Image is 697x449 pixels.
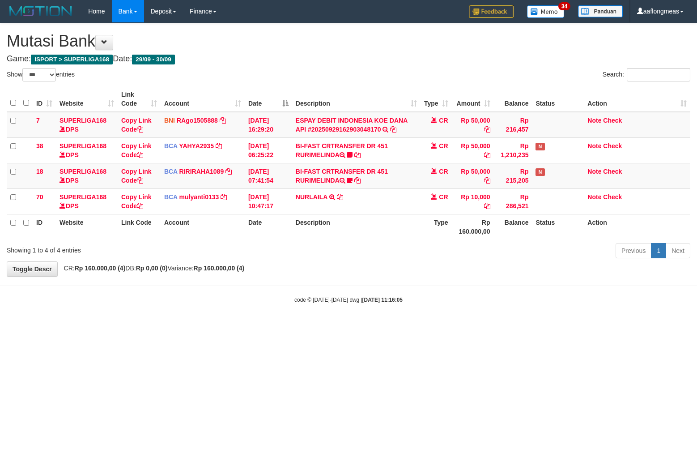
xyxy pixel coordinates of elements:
a: Note [587,168,601,175]
span: 18 [36,168,43,175]
small: code © [DATE]-[DATE] dwg | [294,297,403,303]
span: BNI [164,117,175,124]
th: Action: activate to sort column ascending [584,86,690,112]
td: Rp 50,000 [452,137,494,163]
a: SUPERLIGA168 [59,193,106,201]
th: Link Code: activate to sort column ascending [118,86,161,112]
a: Copy YAHYA2935 to clipboard [216,142,222,150]
td: BI-FAST CRTRANSFER DR 451 RURIMELINDA [292,163,421,188]
span: CR [439,193,448,201]
span: Has Note [535,143,544,150]
th: Status [532,86,584,112]
img: Button%20Memo.svg [527,5,565,18]
th: Website [56,214,118,239]
a: NURLAILA [296,193,327,201]
th: Status [532,214,584,239]
a: mulyanti0133 [179,193,219,201]
a: SUPERLIGA168 [59,117,106,124]
a: Copy RIRIRAHA1089 to clipboard [225,168,232,175]
th: Description [292,214,421,239]
span: CR: DB: Variance: [59,265,245,272]
a: Copy Link Code [121,193,152,210]
th: Account: activate to sort column ascending [161,86,245,112]
a: Note [587,142,601,150]
th: ID [33,214,56,239]
th: Type: activate to sort column ascending [421,86,452,112]
span: 38 [36,142,43,150]
label: Search: [603,68,690,81]
a: RIRIRAHA1089 [179,168,224,175]
a: Copy Rp 10,000 to clipboard [484,202,490,210]
a: Check [603,168,622,175]
img: MOTION_logo.png [7,4,75,18]
a: SUPERLIGA168 [59,168,106,175]
th: Date: activate to sort column descending [245,86,292,112]
a: Copy ESPAY DEBIT INDONESIA KOE DANA API #20250929162903048170 to clipboard [390,126,396,133]
th: Description: activate to sort column ascending [292,86,421,112]
strong: Rp 160.000,00 (4) [194,265,245,272]
a: Note [587,117,601,124]
h1: Mutasi Bank [7,32,690,50]
th: Type [421,214,452,239]
a: Copy RAgo1505888 to clipboard [220,117,226,124]
td: Rp 50,000 [452,112,494,138]
a: Copy Link Code [121,168,152,184]
a: Check [603,193,622,201]
input: Search: [627,68,690,81]
a: ESPAY DEBIT INDONESIA KOE DANA API #20250929162903048170 [296,117,408,133]
th: Rp 160.000,00 [452,214,494,239]
a: Previous [616,243,651,258]
strong: [DATE] 11:16:05 [362,297,403,303]
span: 34 [558,2,570,10]
a: Copy Rp 50,000 to clipboard [484,177,490,184]
a: Note [587,193,601,201]
th: Date [245,214,292,239]
a: SUPERLIGA168 [59,142,106,150]
td: Rp 286,521 [494,188,532,214]
a: Copy BI-FAST CRTRANSFER DR 451 RURIMELINDA to clipboard [354,177,361,184]
span: Has Note [535,168,544,176]
span: BCA [164,168,178,175]
span: BCA [164,142,178,150]
a: Copy Link Code [121,142,152,158]
a: Copy BI-FAST CRTRANSFER DR 451 RURIMELINDA to clipboard [354,151,361,158]
h4: Game: Date: [7,55,690,64]
a: Copy Rp 50,000 to clipboard [484,151,490,158]
td: DPS [56,163,118,188]
td: [DATE] 07:41:54 [245,163,292,188]
th: Amount: activate to sort column ascending [452,86,494,112]
div: Showing 1 to 4 of 4 entries [7,242,284,255]
a: Check [603,117,622,124]
td: DPS [56,112,118,138]
th: Website: activate to sort column ascending [56,86,118,112]
td: [DATE] 10:47:17 [245,188,292,214]
td: Rp 215,205 [494,163,532,188]
a: Toggle Descr [7,261,58,277]
strong: Rp 160.000,00 (4) [75,265,126,272]
td: DPS [56,188,118,214]
select: Showentries [22,68,56,81]
a: Next [666,243,690,258]
span: CR [439,168,448,175]
img: Feedback.jpg [469,5,514,18]
span: CR [439,117,448,124]
img: panduan.png [578,5,623,17]
td: Rp 216,457 [494,112,532,138]
label: Show entries [7,68,75,81]
td: Rp 10,000 [452,188,494,214]
span: 7 [36,117,40,124]
td: DPS [56,137,118,163]
span: CR [439,142,448,150]
td: BI-FAST CRTRANSFER DR 451 RURIMELINDA [292,137,421,163]
a: Copy Link Code [121,117,152,133]
th: Balance [494,214,532,239]
strong: Rp 0,00 (0) [136,265,168,272]
span: 70 [36,193,43,201]
span: ISPORT > SUPERLIGA168 [31,55,113,64]
a: RAgo1505888 [177,117,218,124]
th: Account [161,214,245,239]
th: Link Code [118,214,161,239]
td: [DATE] 06:25:22 [245,137,292,163]
th: Balance [494,86,532,112]
span: 29/09 - 30/09 [132,55,175,64]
